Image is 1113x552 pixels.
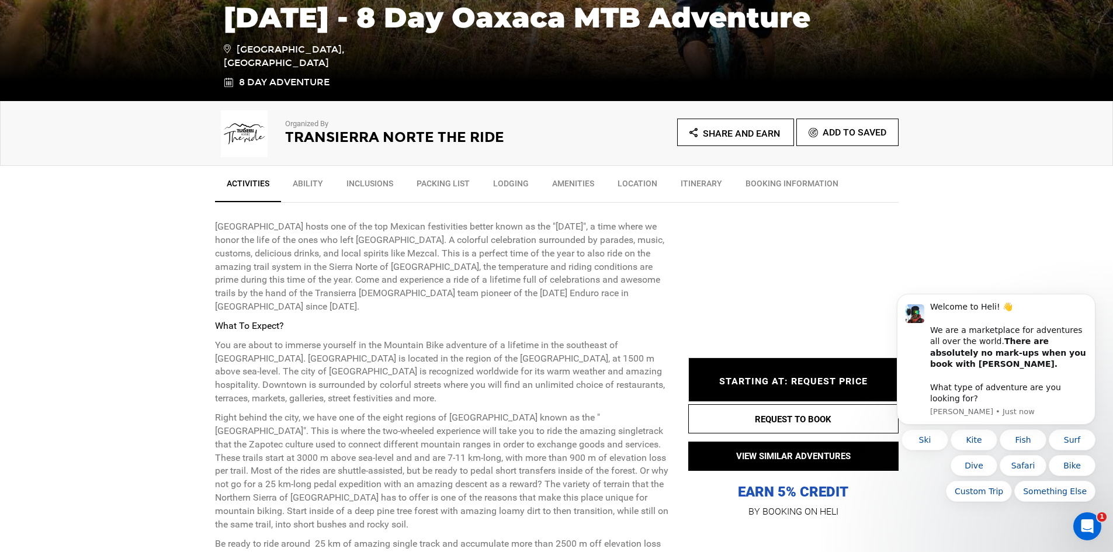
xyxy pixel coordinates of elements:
a: Packing List [405,172,481,201]
img: 9ed2ce413c876ae96a48b4f7974f3cbd.png [215,110,273,157]
p: EARN 5% CREDIT [688,366,899,501]
a: Lodging [481,172,540,201]
button: REQUEST TO BOOK [688,404,899,433]
iframe: Intercom live chat [1073,512,1101,540]
a: Location [606,172,669,201]
a: Activities [215,172,281,202]
span: 8 Day Adventure [239,76,330,89]
a: Ability [281,172,335,201]
span: [GEOGRAPHIC_DATA], [GEOGRAPHIC_DATA] [224,42,390,70]
strong: What To Expect? [215,320,284,331]
p: Organized By [285,119,525,130]
iframe: Intercom notifications message [879,216,1113,520]
a: Inclusions [335,172,405,201]
p: BY BOOKING ON HELI [688,504,899,520]
span: 1 [1097,512,1107,522]
h1: [DATE] - 8 Day Oaxaca MTB Adventure [224,2,890,33]
span: Share and Earn [703,128,780,139]
a: Amenities [540,172,606,201]
a: BOOKING INFORMATION [734,172,850,201]
p: Right behind the city, we have one of the eight regions of [GEOGRAPHIC_DATA] known as the "[GEOGR... [215,411,671,532]
p: You are about to immerse yourself in the Mountain Bike adventure of a lifetime in the southeast o... [215,339,671,405]
span: Add To Saved [823,127,886,138]
h2: Transierra Norte THE RIDE [285,130,525,145]
a: Itinerary [669,172,734,201]
span: STARTING AT: REQUEST PRICE [719,376,868,387]
button: VIEW SIMILAR ADVENTURES [688,442,899,471]
p: [GEOGRAPHIC_DATA] hosts one of the top Mexican festivities better known as the "[DATE]", a time w... [215,220,671,314]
